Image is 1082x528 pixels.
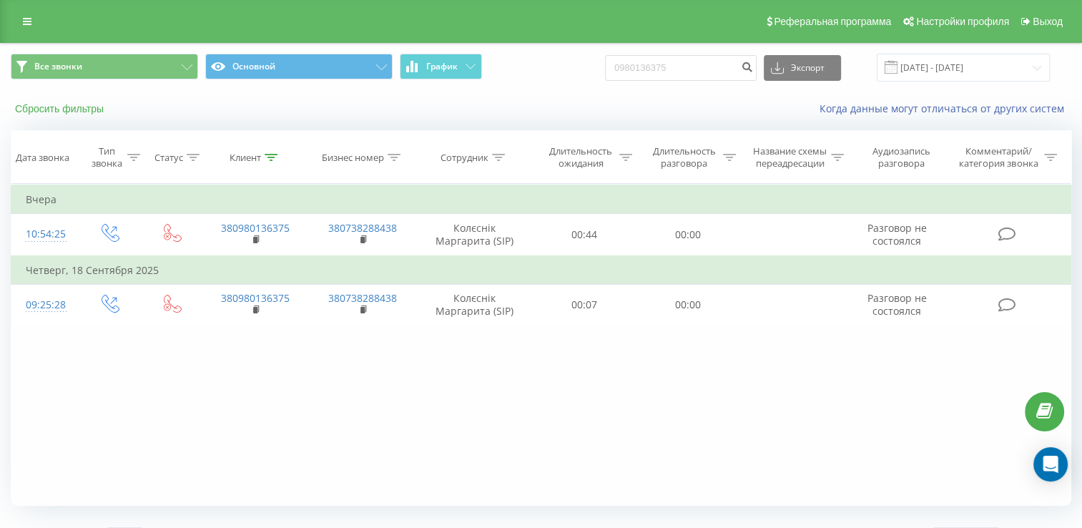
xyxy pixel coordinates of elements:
[322,152,384,164] div: Бизнес номер
[154,152,183,164] div: Статус
[426,62,458,72] span: График
[11,185,1071,214] td: Вчера
[417,284,533,326] td: Колєснік Маргарита (SIP)
[11,54,198,79] button: Все звонки
[774,16,891,27] span: Реферальная программа
[328,221,397,235] a: 380738288438
[533,284,636,326] td: 00:07
[205,54,393,79] button: Основной
[867,221,926,248] span: Разговор не состоялся
[636,214,739,256] td: 00:00
[649,145,719,170] div: Длительность разговора
[26,220,63,248] div: 10:54:25
[221,291,290,305] a: 380980136375
[546,145,616,170] div: Длительность ожидания
[16,152,69,164] div: Дата звонка
[605,55,757,81] input: Поиск по номеру
[328,291,397,305] a: 380738288438
[764,55,841,81] button: Экспорт
[441,152,488,164] div: Сотрудник
[90,145,124,170] div: Тип звонка
[820,102,1071,115] a: Когда данные могут отличаться от других систем
[34,61,82,72] span: Все звонки
[230,152,261,164] div: Клиент
[1033,16,1063,27] span: Выход
[11,102,111,115] button: Сбросить фильтры
[860,145,943,170] div: Аудиозапись разговора
[533,214,636,256] td: 00:44
[636,284,739,326] td: 00:00
[957,145,1041,170] div: Комментарий/категория звонка
[916,16,1009,27] span: Настройки профиля
[417,214,533,256] td: Колєснік Маргарита (SIP)
[867,291,926,318] span: Разговор не состоялся
[221,221,290,235] a: 380980136375
[11,256,1071,285] td: Четверг, 18 Сентября 2025
[1033,447,1068,481] div: Open Intercom Messenger
[752,145,827,170] div: Название схемы переадресации
[26,291,63,319] div: 09:25:28
[400,54,482,79] button: График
